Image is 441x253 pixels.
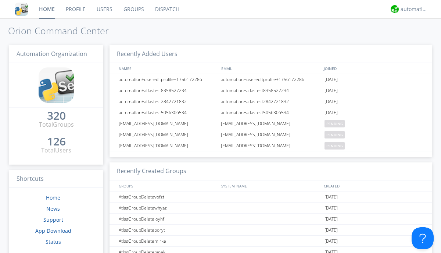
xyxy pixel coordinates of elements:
[117,74,219,85] div: automation+usereditprofile+1756172286
[219,129,323,140] div: [EMAIL_ADDRESS][DOMAIN_NAME]
[412,227,434,249] iframe: Toggle Customer Support
[110,203,432,214] a: AtlasGroupDeletewhyaz[DATE]
[117,107,219,118] div: automation+atlastest5056306534
[110,96,432,107] a: automation+atlastest2842721832automation+atlastest2842721832[DATE]
[325,225,338,236] span: [DATE]
[9,170,103,188] h3: Shortcuts
[219,107,323,118] div: automation+atlastest5056306534
[325,131,345,138] span: pending
[46,194,60,201] a: Home
[117,203,219,213] div: AtlasGroupDeletewhyaz
[47,112,66,120] a: 320
[322,180,425,191] div: CREATED
[15,3,28,16] img: cddb5a64eb264b2086981ab96f4c1ba7
[117,236,219,246] div: AtlasGroupDeletemlrke
[39,120,74,129] div: Total Groups
[110,236,432,247] a: AtlasGroupDeletemlrke[DATE]
[117,118,219,129] div: [EMAIL_ADDRESS][DOMAIN_NAME]
[219,74,323,85] div: automation+usereditprofile+1756172286
[110,140,432,151] a: [EMAIL_ADDRESS][DOMAIN_NAME][EMAIL_ADDRESS][DOMAIN_NAME]pending
[46,238,61,245] a: Status
[219,140,323,151] div: [EMAIL_ADDRESS][DOMAIN_NAME]
[47,138,66,145] div: 126
[401,6,428,13] div: automation+atlas
[110,214,432,225] a: AtlasGroupDeleteloyhf[DATE]
[325,236,338,247] span: [DATE]
[322,63,425,74] div: JOINED
[110,162,432,180] h3: Recently Created Groups
[117,63,218,74] div: NAMES
[117,140,219,151] div: [EMAIL_ADDRESS][DOMAIN_NAME]
[39,67,74,103] img: cddb5a64eb264b2086981ab96f4c1ba7
[110,118,432,129] a: [EMAIL_ADDRESS][DOMAIN_NAME][EMAIL_ADDRESS][DOMAIN_NAME]pending
[325,107,338,118] span: [DATE]
[391,5,399,13] img: d2d01cd9b4174d08988066c6d424eccd
[17,50,87,58] span: Automation Organization
[110,129,432,140] a: [EMAIL_ADDRESS][DOMAIN_NAME][EMAIL_ADDRESS][DOMAIN_NAME]pending
[325,120,345,127] span: pending
[325,191,338,203] span: [DATE]
[117,85,219,96] div: automation+atlastest8358527234
[41,146,71,155] div: Total Users
[117,214,219,224] div: AtlasGroupDeleteloyhf
[117,129,219,140] div: [EMAIL_ADDRESS][DOMAIN_NAME]
[325,203,338,214] span: [DATE]
[219,180,322,191] div: SYSTEM_NAME
[35,227,71,234] a: App Download
[325,142,345,150] span: pending
[117,96,219,107] div: automation+atlastest2842721832
[117,180,218,191] div: GROUPS
[117,225,219,235] div: AtlasGroupDeleteboryt
[110,191,432,203] a: AtlasGroupDeletevofzt[DATE]
[110,45,432,63] h3: Recently Added Users
[219,96,323,107] div: automation+atlastest2842721832
[325,214,338,225] span: [DATE]
[110,107,432,118] a: automation+atlastest5056306534automation+atlastest5056306534[DATE]
[46,205,60,212] a: News
[325,74,338,85] span: [DATE]
[110,85,432,96] a: automation+atlastest8358527234automation+atlastest8358527234[DATE]
[47,138,66,146] a: 126
[43,216,63,223] a: Support
[117,191,219,202] div: AtlasGroupDeletevofzt
[110,225,432,236] a: AtlasGroupDeleteboryt[DATE]
[47,112,66,119] div: 320
[110,74,432,85] a: automation+usereditprofile+1756172286automation+usereditprofile+1756172286[DATE]
[325,96,338,107] span: [DATE]
[325,85,338,96] span: [DATE]
[219,85,323,96] div: automation+atlastest8358527234
[219,118,323,129] div: [EMAIL_ADDRESS][DOMAIN_NAME]
[219,63,322,74] div: EMAIL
